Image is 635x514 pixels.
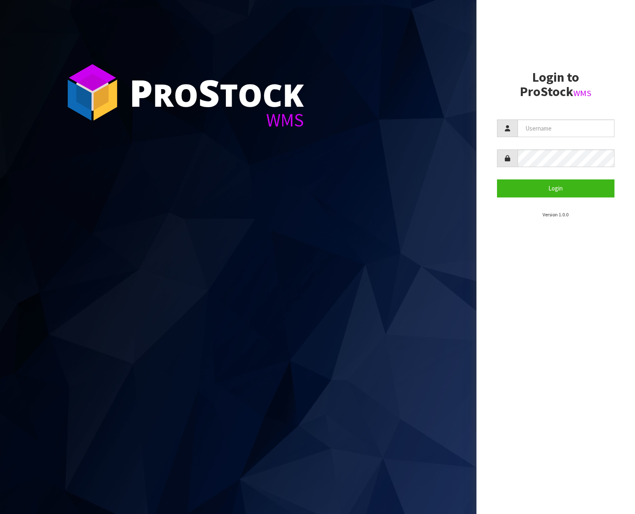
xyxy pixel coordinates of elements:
[497,179,615,197] button: Login
[129,111,304,129] div: WMS
[573,88,591,99] small: WMS
[543,211,568,218] small: Version 1.0.0
[62,62,123,123] img: ProStock Cube
[129,67,153,117] span: P
[497,70,615,99] h2: Login to ProStock
[129,74,304,111] div: ro tock
[518,119,615,137] input: Username
[198,67,220,117] span: S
